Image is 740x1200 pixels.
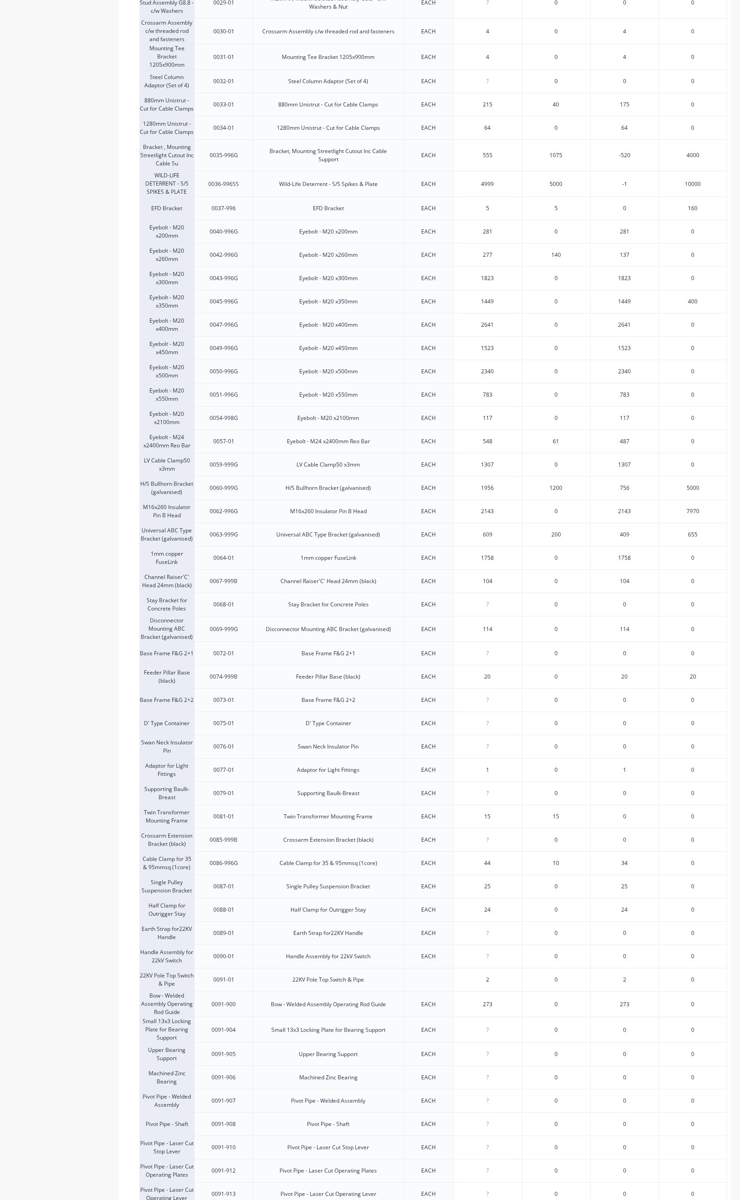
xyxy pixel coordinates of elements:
div: Feeder Pillar Base (black) [139,665,194,688]
span: 0 [555,554,558,562]
div: 0 [590,593,659,616]
span: 0 [691,274,694,282]
div: EACH [421,391,436,399]
div: 277 [454,244,522,266]
div: 0031-01 [213,53,234,61]
div: EACH [421,124,436,132]
div: 1823 [454,267,522,290]
div: 487 [590,430,659,453]
div: Supporting Baulk-Breast [297,789,359,797]
div: Eyebolt - M20 x2100mm [139,406,194,430]
div: 2340 [454,360,522,383]
span: 0 [691,554,694,562]
div: EACH [421,743,436,751]
div: 0040-996G [210,228,238,236]
span: 1200 [550,484,562,492]
div: EACH [421,180,436,188]
div: Base Frame F&G 2+1 [301,649,355,658]
div: 20 [590,665,659,688]
div: 609 [454,523,522,546]
div: EACH [421,577,436,585]
div: EACH [421,461,436,469]
div: 0081-01 [213,812,234,821]
span: 0 [555,27,558,36]
div: Eyebolt - M20 x550mm [299,391,358,399]
span: 0 [691,789,694,797]
div: 2340 [590,360,659,383]
div: EACH [421,554,436,562]
div: 1449 [590,290,659,313]
div: 0037-996 [211,204,236,212]
div: ? [454,70,522,93]
div: 0 [590,642,659,665]
div: Channel Raiser'C' Head 24mm (black) [139,569,194,593]
div: Eyebolt - M20 x260mm [299,251,358,259]
div: 0086-996G [210,859,238,867]
span: 0 [555,577,558,585]
div: 0 [590,828,659,851]
div: Eyebolt - M24 x2400mm Reo Bar [287,437,370,446]
span: 7970 [687,507,699,515]
span: 0 [691,77,694,85]
div: EFD Bracket [139,196,194,220]
div: 5 [454,197,522,220]
span: 0 [691,101,694,109]
div: 64 [454,117,522,139]
div: 783 [590,383,659,406]
span: 5000 [687,484,699,492]
div: EACH [421,53,436,61]
div: EACH [421,836,436,844]
div: 548 [454,430,522,453]
div: 0032-01 [213,77,234,85]
div: Eyebolt - M20 x500mm [139,360,194,383]
span: 5 [555,204,558,212]
div: Eyebolt - M20 x200mm [139,220,194,243]
div: Crossarm Assembly c/w threaded rod and fasteners [262,27,395,36]
div: Disconnector Mounting ABC Bracket (galvanised) [266,625,391,633]
div: Stay Bracket for Concrete Poles [288,600,369,609]
div: H/S Bullhorn Bracket (galvanised) [139,476,194,499]
div: 0073-01 [213,696,234,704]
div: EACH [421,673,436,681]
div: Supporting Baulk-Breast [139,781,194,805]
div: Eyebolt - M20 x550mm [139,383,194,406]
div: Adaptor for Light Fittings [297,766,359,774]
div: 2143 [590,499,659,523]
div: 0076-01 [213,743,234,751]
div: 1307 [454,453,522,476]
div: 1758 [454,547,522,569]
div: 555 [454,144,522,167]
div: 34 [590,851,659,875]
div: 15 [454,805,522,828]
div: Eyebolt - M20 x450mm [299,344,358,352]
div: Swan Neck Insulator Pin [139,735,194,758]
div: 0067-999B [210,577,238,585]
div: 25 [454,875,522,898]
div: Channel Raiser'C' Head 24mm (black) [280,577,376,585]
div: 215 [454,93,522,116]
span: 0 [691,437,694,446]
div: 0063-999G [210,531,238,539]
div: ? [454,782,522,805]
div: 0059-999G [210,461,238,469]
div: 0057-01 [213,437,234,446]
span: 0 [555,124,558,132]
div: 0050-996G [210,367,238,376]
div: EACH [421,77,436,85]
div: 1 [454,759,522,781]
div: 0042-996G [210,251,238,259]
div: 4 [454,20,522,43]
div: Stay Bracket for Concrete Poles [139,593,194,616]
span: 5000 [550,180,562,188]
div: EACH [421,151,436,159]
span: 0 [555,344,558,352]
div: EACH [421,101,436,109]
div: 783 [454,383,522,406]
span: 0 [691,53,694,61]
span: 0 [555,321,558,329]
div: 0 [590,805,659,828]
span: 0 [555,228,558,236]
div: 4 [590,44,659,69]
div: 1280mm Unistrut - Cut for Cable Clamps [277,124,380,132]
div: Eyebolt - M20 x400mm [299,321,358,329]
